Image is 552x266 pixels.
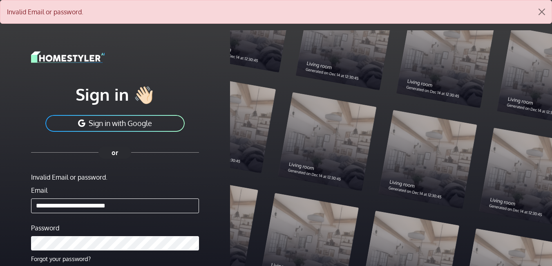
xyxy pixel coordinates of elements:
[31,50,105,64] img: logo-3de290ba35641baa71223ecac5eacb59cb85b4c7fdf211dc9aaecaaee71ea2f8.svg
[31,84,199,104] h1: Sign in 👋🏻
[31,255,91,262] a: Forgot your password?
[31,172,199,182] div: Invalid Email or password.
[532,0,552,23] button: Close
[31,185,47,195] label: Email
[31,223,59,233] label: Password
[45,114,185,133] button: Sign in with Google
